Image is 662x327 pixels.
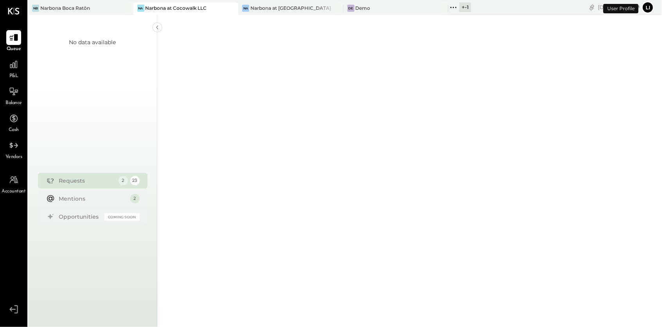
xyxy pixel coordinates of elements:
[5,154,22,161] span: Vendors
[356,5,371,11] div: Demo
[0,111,27,134] a: Cash
[40,5,90,11] div: Narbona Boca Ratōn
[0,84,27,107] a: Balance
[0,138,27,161] a: Vendors
[32,5,39,12] div: NB
[7,46,21,53] span: Queue
[0,172,27,195] a: Accountant
[104,213,140,221] div: Coming Soon
[130,194,140,203] div: 2
[242,5,249,12] div: Na
[119,176,128,185] div: 2
[146,5,207,11] div: Narbona at Cocowalk LLC
[59,195,126,203] div: Mentions
[130,176,140,185] div: 23
[69,38,116,46] div: No data available
[642,1,654,14] button: Li
[9,73,18,80] span: P&L
[9,127,19,134] span: Cash
[603,4,639,13] div: User Profile
[588,3,596,11] div: copy link
[459,2,471,12] div: + -1
[250,5,332,11] div: Narbona at [GEOGRAPHIC_DATA] LLC
[0,57,27,80] a: P&L
[137,5,144,12] div: Na
[598,4,640,11] div: [DATE]
[59,213,101,221] div: Opportunities
[0,30,27,53] a: Queue
[2,188,26,195] span: Accountant
[347,5,354,12] div: De
[59,177,115,185] div: Requests
[5,100,22,107] span: Balance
